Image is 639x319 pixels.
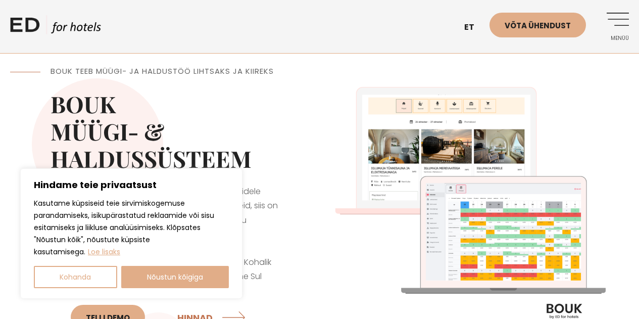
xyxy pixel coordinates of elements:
a: ED HOTELS [10,15,101,40]
a: Loe lisaks [87,246,121,257]
h2: BOUK MÜÜGI- & HALDUSSÜSTEEM [51,90,279,172]
a: et [459,15,489,40]
button: Nõustun kõigiga [121,266,229,288]
span: Menüü [601,35,629,41]
p: Kasutame küpsiseid teie sirvimiskogemuse parandamiseks, isikupärastatud reklaamide või sisu esita... [34,197,229,258]
button: Kohanda [34,266,117,288]
a: Menüü [601,13,629,40]
span: BOUK TEEB MÜÜGI- JA HALDUSTÖÖ LIHTSAKS JA KIIREKS [51,66,274,76]
p: Hindame teie privaatsust [34,179,229,191]
a: Võta ühendust [489,13,586,37]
